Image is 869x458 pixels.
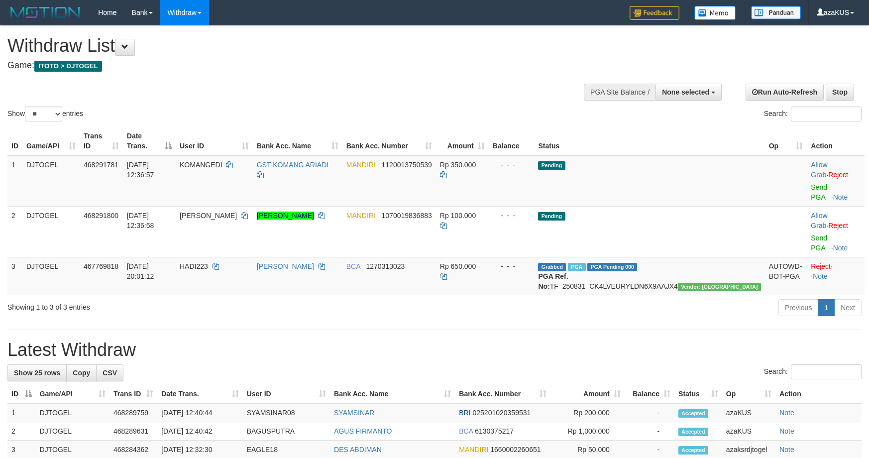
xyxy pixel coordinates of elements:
th: Balance: activate to sort column ascending [625,385,674,403]
td: DJTOGEL [36,422,109,441]
a: 1 [818,299,835,316]
a: [PERSON_NAME] [257,262,314,270]
th: ID: activate to sort column descending [7,385,36,403]
label: Search: [764,364,862,379]
th: Bank Acc. Name: activate to sort column ascending [253,127,342,155]
span: KOMANGEDI [180,161,222,169]
button: None selected [655,84,722,101]
a: Note [833,244,848,252]
th: Balance [489,127,535,155]
span: Copy 1070019836883 to clipboard [382,212,432,220]
a: Reject [811,262,831,270]
a: Note [779,446,794,454]
span: CSV [103,369,117,377]
span: MANDIRI [346,161,376,169]
span: 467769818 [84,262,118,270]
span: PGA Pending [587,263,637,271]
td: · [807,206,865,257]
th: Status [534,127,764,155]
b: PGA Ref. No: [538,272,568,290]
th: Amount: activate to sort column ascending [436,127,489,155]
a: CSV [96,364,123,381]
th: Game/API: activate to sort column ascending [36,385,109,403]
td: 1 [7,155,22,207]
div: - - - [493,211,531,221]
th: Action [807,127,865,155]
span: Copy 1120013750539 to clipboard [382,161,432,169]
td: SYAMSINAR08 [243,403,330,422]
a: Allow Grab [811,161,827,179]
th: ID [7,127,22,155]
span: [DATE] 20:01:12 [127,262,154,280]
span: [PERSON_NAME] [180,212,237,220]
td: 468289631 [109,422,157,441]
td: - [625,403,674,422]
th: Action [775,385,862,403]
td: 3 [7,257,22,295]
td: Rp 200,000 [550,403,625,422]
a: Stop [826,84,854,101]
span: [DATE] 12:36:57 [127,161,154,179]
span: [DATE] 12:36:58 [127,212,154,229]
th: Bank Acc. Name: activate to sort column ascending [330,385,455,403]
img: panduan.png [751,6,801,19]
a: Reject [828,171,848,179]
img: Button%20Memo.svg [694,6,736,20]
span: Rp 650.000 [440,262,476,270]
th: Op: activate to sort column ascending [765,127,807,155]
span: Rp 100.000 [440,212,476,220]
span: Copy [73,369,90,377]
a: Run Auto-Refresh [746,84,824,101]
td: BAGUSPUTRA [243,422,330,441]
input: Search: [791,364,862,379]
span: BRI [459,409,470,417]
td: · [807,155,865,207]
th: Amount: activate to sort column ascending [550,385,625,403]
span: Pending [538,212,565,221]
span: Copy 1270313023 to clipboard [366,262,405,270]
a: GST KOMANG ARIADI [257,161,328,169]
span: BCA [459,427,473,435]
a: Show 25 rows [7,364,67,381]
h1: Latest Withdraw [7,340,862,360]
h1: Withdraw List [7,36,569,56]
a: Copy [66,364,97,381]
a: Note [779,427,794,435]
span: Copy 025201020359531 to clipboard [473,409,531,417]
th: Bank Acc. Number: activate to sort column ascending [342,127,436,155]
td: DJTOGEL [22,257,80,295]
th: Op: activate to sort column ascending [722,385,775,403]
td: 468289759 [109,403,157,422]
span: MANDIRI [346,212,376,220]
span: Accepted [678,409,708,418]
span: HADI223 [180,262,208,270]
td: 1 [7,403,36,422]
td: [DATE] 12:40:42 [157,422,242,441]
span: BCA [346,262,360,270]
div: - - - [493,261,531,271]
span: None selected [662,88,709,96]
td: azaKUS [722,422,775,441]
th: Game/API: activate to sort column ascending [22,127,80,155]
div: PGA Site Balance / [584,84,655,101]
span: MANDIRI [459,446,488,454]
label: Show entries [7,107,83,121]
a: Note [779,409,794,417]
span: Grabbed [538,263,566,271]
span: Vendor URL: https://checkout4.1velocity.biz [678,283,761,291]
div: - - - [493,160,531,170]
a: Note [813,272,828,280]
a: Allow Grab [811,212,827,229]
a: SYAMSINAR [334,409,374,417]
td: - [625,422,674,441]
span: Accepted [678,446,708,455]
span: Copy 6130375217 to clipboard [475,427,514,435]
td: DJTOGEL [22,206,80,257]
div: Showing 1 to 3 of 3 entries [7,298,355,312]
td: DJTOGEL [36,403,109,422]
span: · [811,212,828,229]
a: AGUS FIRMANTO [334,427,392,435]
span: · [811,161,828,179]
span: 468291781 [84,161,118,169]
img: MOTION_logo.png [7,5,83,20]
